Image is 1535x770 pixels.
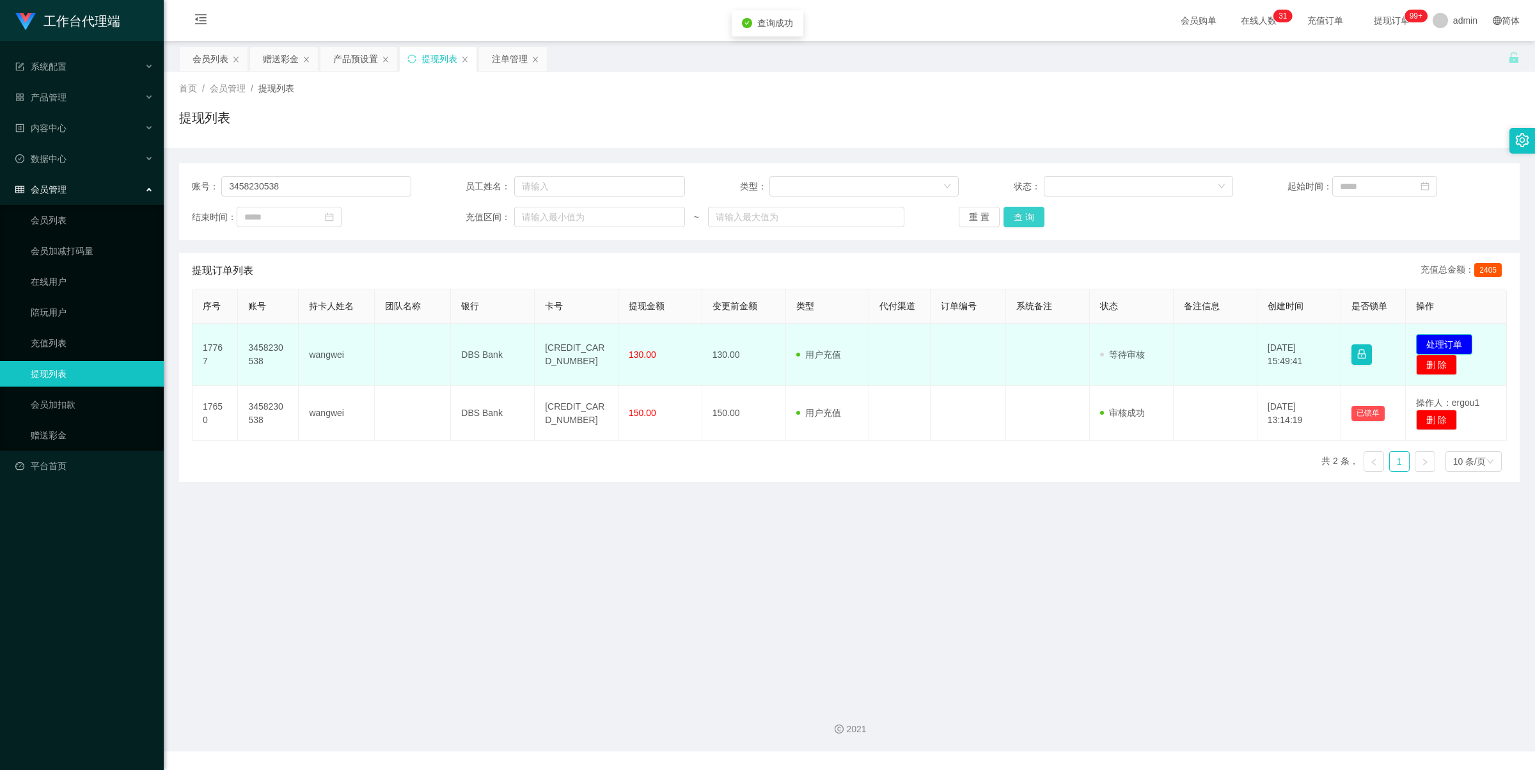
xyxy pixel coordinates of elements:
span: 状态 [1100,301,1118,311]
span: 银行 [461,301,479,311]
i: 图标: calendar [325,213,334,221]
span: 用户充值 [796,349,841,360]
button: 重 置 [959,207,1000,227]
i: 图标: sync [407,54,416,63]
span: 账号 [248,301,266,311]
i: 图标: global [1493,16,1502,25]
i: 图标: left [1370,458,1378,466]
a: 在线用户 [31,269,153,294]
span: 充值区间： [466,211,514,224]
td: wangwei [299,386,375,441]
i: 图标: check-circle-o [15,154,24,163]
button: 已锁单 [1351,406,1385,421]
td: [CREDIT_CARD_NUMBER] [535,386,618,441]
a: 提现列表 [31,361,153,387]
span: 产品管理 [15,92,67,102]
td: 3458230538 [238,324,299,386]
span: 审核成功 [1100,408,1145,418]
span: 提现订单列表 [192,263,253,278]
span: 会员管理 [15,184,67,195]
div: 会员列表 [193,47,228,71]
span: 内容中心 [15,123,67,133]
a: 1 [1390,452,1409,471]
i: 图标: appstore-o [15,93,24,102]
span: 类型 [796,301,814,311]
span: 备注信息 [1184,301,1220,311]
span: 数据中心 [15,154,67,164]
li: 上一页 [1364,451,1384,472]
span: 结束时间： [192,211,237,224]
p: 1 [1283,10,1287,22]
li: 1 [1389,451,1410,472]
span: 充值订单 [1301,16,1350,25]
a: 工作台代理端 [15,15,120,26]
span: 首页 [179,83,197,93]
span: 提现列表 [258,83,294,93]
td: 17650 [193,386,238,441]
span: 查询成功 [757,18,793,28]
div: 赠送彩金 [263,47,299,71]
td: [DATE] 13:14:19 [1257,386,1341,441]
td: DBS Bank [451,386,535,441]
input: 请输入最小值为 [514,207,685,227]
a: 会员列表 [31,207,153,233]
div: 10 条/页 [1453,452,1486,471]
span: 150.00 [629,408,656,418]
i: 图标: calendar [1421,182,1429,191]
span: 创建时间 [1268,301,1303,311]
td: 130.00 [702,324,786,386]
a: 会员加扣款 [31,392,153,417]
a: 会员加减打码量 [31,238,153,264]
span: 2405 [1474,263,1502,277]
img: logo.9652507e.png [15,13,36,31]
div: 注单管理 [492,47,528,71]
input: 请输入最大值为 [708,207,904,227]
i: 图标: menu-fold [179,1,223,42]
i: icon: check-circle [742,18,752,28]
i: 图标: copyright [835,725,844,734]
span: 是否锁单 [1351,301,1387,311]
a: 陪玩用户 [31,300,153,325]
h1: 工作台代理端 [43,1,120,42]
span: 130.00 [629,349,656,360]
span: 提现金额 [629,301,665,311]
li: 共 2 条， [1321,451,1358,472]
i: 图标: table [15,185,24,194]
span: 类型： [740,180,770,193]
div: 产品预设置 [333,47,378,71]
sup: 981 [1405,10,1428,22]
a: 充值列表 [31,330,153,356]
input: 请输入 [221,176,411,197]
span: 在线人数 [1234,16,1283,25]
i: 图标: down [1218,182,1225,191]
span: 员工姓名： [466,180,514,193]
span: 账号： [192,180,221,193]
span: 序号 [203,301,221,311]
button: 删 除 [1416,355,1457,375]
a: 图标: dashboard平台首页 [15,453,153,479]
i: 图标: setting [1515,133,1529,147]
i: 图标: unlock [1508,52,1520,63]
button: 删 除 [1416,410,1457,430]
span: 操作人：ergou1 [1416,397,1480,408]
span: / [202,83,205,93]
i: 图标: close [382,56,390,63]
a: 赠送彩金 [31,422,153,448]
h1: 提现列表 [179,108,230,127]
td: 17767 [193,324,238,386]
td: wangwei [299,324,375,386]
input: 请输入 [514,176,685,197]
li: 下一页 [1415,451,1435,472]
td: 3458230538 [238,386,299,441]
span: 等待审核 [1100,349,1145,360]
span: 变更前金额 [712,301,757,311]
span: / [251,83,253,93]
span: 系统备注 [1016,301,1052,311]
i: 图标: close [461,56,469,63]
p: 3 [1279,10,1283,22]
i: 图标: down [1486,458,1494,467]
span: 团队名称 [385,301,421,311]
i: 图标: close [531,56,539,63]
sup: 31 [1273,10,1292,22]
div: 2021 [174,723,1525,736]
